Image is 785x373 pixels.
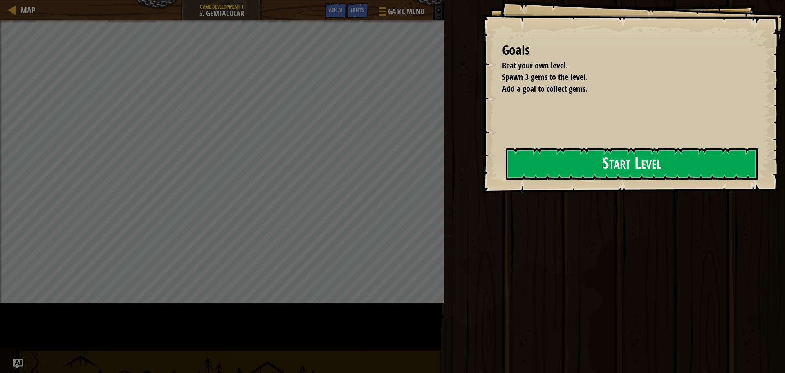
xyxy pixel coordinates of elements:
[502,71,588,82] span: Spawn 3 gems to the level.
[329,6,343,14] span: Ask AI
[506,148,758,180] button: Start Level
[388,6,424,17] span: Game Menu
[492,83,754,95] li: Add a goal to collect gems.
[351,6,364,14] span: Hints
[13,359,23,369] button: Ask AI
[16,5,36,16] a: Map
[502,83,588,94] span: Add a goal to collect gems.
[372,3,429,23] button: Game Menu
[502,41,756,60] div: Goals
[502,60,568,71] span: Beat your own level.
[492,71,754,83] li: Spawn 3 gems to the level.
[492,60,754,72] li: Beat your own level.
[20,5,36,16] span: Map
[325,3,347,18] button: Ask AI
